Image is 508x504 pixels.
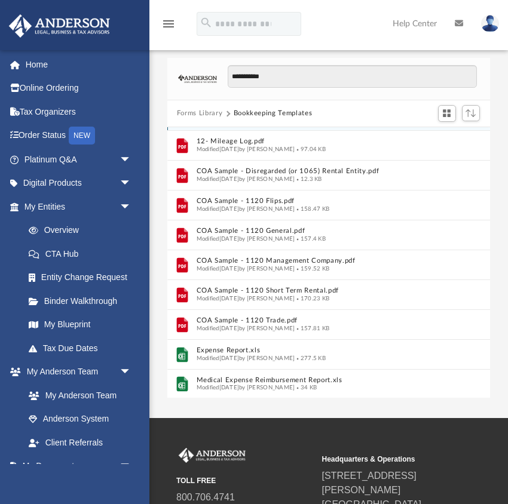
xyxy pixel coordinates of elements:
[69,127,95,145] div: NEW
[8,195,149,219] a: My Entitiesarrow_drop_down
[120,360,143,385] span: arrow_drop_down
[197,355,295,361] span: Modified [DATE] by [PERSON_NAME]
[197,316,445,324] button: COA Sample - 1120 Trade.pdf
[197,385,295,391] span: Modified [DATE] by [PERSON_NAME]
[322,454,460,465] small: Headquarters & Operations
[295,325,329,331] span: 157.81 KB
[8,53,149,76] a: Home
[197,265,295,271] span: Modified [DATE] by [PERSON_NAME]
[197,235,295,241] span: Modified [DATE] by [PERSON_NAME]
[295,205,329,211] span: 158.47 KB
[120,454,143,479] span: arrow_drop_down
[295,385,317,391] span: 34 KB
[167,127,490,399] div: grid
[161,17,176,31] i: menu
[8,360,143,384] a: My Anderson Teamarrow_drop_down
[462,105,480,121] button: Sort
[228,65,478,88] input: Search files and folders
[176,475,314,486] small: TOLL FREE
[197,257,445,265] button: COA Sample - 1120 Management Company.pdf
[197,287,445,294] button: COA Sample - 1120 Short Term Rental.pdf
[438,105,456,122] button: Switch to Grid View
[197,295,295,301] span: Modified [DATE] by [PERSON_NAME]
[161,23,176,31] a: menu
[120,147,143,172] span: arrow_drop_down
[295,146,326,152] span: 97.04 KB
[481,15,499,32] img: User Pic
[234,108,313,119] button: Bookkeeping Templates
[177,108,222,119] button: Forms Library
[5,14,114,38] img: Anderson Advisors Platinum Portal
[197,167,445,175] button: COA Sample - Disregarded (or 1065) Rental Entity.pdf
[197,325,295,331] span: Modified [DATE] by [PERSON_NAME]
[197,205,295,211] span: Modified [DATE] by [PERSON_NAME]
[197,146,295,152] span: Modified [DATE] by [PERSON_NAME]
[197,376,445,383] button: Medical Expense Reimbursement Report.xls
[120,195,143,219] span: arrow_drop_down
[295,235,326,241] span: 157.4 KB
[17,383,137,407] a: My Anderson Team
[197,197,445,205] button: COA Sample - 1120 Flips.pdf
[8,147,149,171] a: Platinum Q&Aarrow_drop_down
[295,355,326,361] span: 277.5 KB
[197,227,445,235] button: COA Sample - 1120 General.pdf
[17,266,149,290] a: Entity Change Request
[295,176,322,182] span: 12.3 KB
[295,295,329,301] span: 170.23 KB
[176,448,248,463] img: Anderson Advisors Platinum Portal
[17,313,143,337] a: My Blueprint
[8,171,149,195] a: Digital Productsarrow_drop_down
[8,100,149,124] a: Tax Organizers
[17,407,143,431] a: Anderson System
[17,219,149,242] a: Overview
[8,454,143,478] a: My Documentsarrow_drop_down
[197,176,295,182] span: Modified [DATE] by [PERSON_NAME]
[295,265,329,271] span: 159.52 KB
[17,336,149,360] a: Tax Due Dates
[17,431,143,454] a: Client Referrals
[200,16,213,29] i: search
[17,242,149,266] a: CTA Hub
[176,492,235,502] a: 800.706.4741
[8,124,149,148] a: Order StatusNEW
[17,289,149,313] a: Binder Walkthrough
[8,76,149,100] a: Online Ordering
[197,137,445,145] button: 12- Mileage Log.pdf
[322,471,417,495] a: [STREET_ADDRESS][PERSON_NAME]
[120,171,143,196] span: arrow_drop_down
[197,346,445,354] button: Expense Report.xls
